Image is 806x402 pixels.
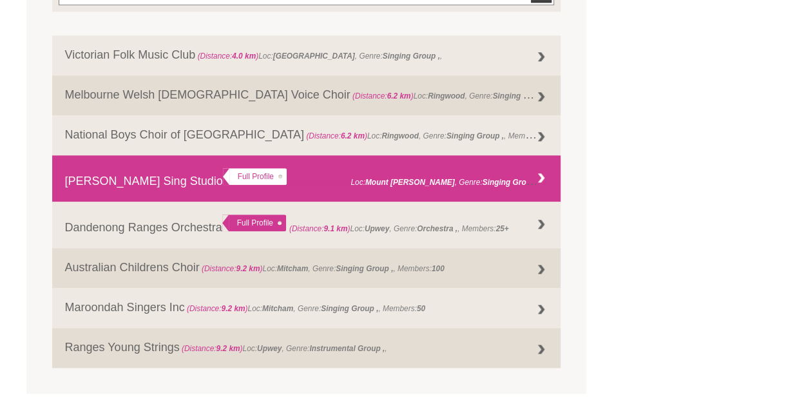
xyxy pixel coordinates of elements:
[223,168,287,185] div: Full Profile
[198,52,259,61] span: (Distance: )
[52,202,561,248] a: Dandenong Ranges Orchestra Full Profile (Distance:9.1 km)Loc:Upwey, Genre:Orchestra ,, Members:25+
[365,178,455,187] strong: Mount [PERSON_NAME]
[387,91,411,100] strong: 6.2 km
[289,224,350,233] span: (Distance: )
[365,224,389,233] strong: Upwey
[495,224,508,233] strong: 25+
[290,178,351,187] span: (Distance: )
[232,52,256,61] strong: 4.0 km
[432,264,445,273] strong: 100
[417,224,457,233] strong: Orchestra ,
[446,131,504,140] strong: Singing Group ,
[52,75,561,115] a: Melbourne Welsh [DEMOGRAPHIC_DATA] Voice Choir (Distance:6.2 km)Loc:Ringwood, Genre:Singing Group...
[350,88,597,101] span: Loc: , Genre: , Members:
[236,264,260,273] strong: 9.2 km
[222,215,286,231] div: Full Profile
[200,264,445,273] span: Loc: , Genre: , Members:
[221,304,245,313] strong: 9.2 km
[187,304,248,313] span: (Distance: )
[52,155,561,202] a: [PERSON_NAME] Sing Studio Full Profile (Distance:9.0 km)Loc:Mount [PERSON_NAME], Genre:Singing Gr...
[262,304,293,313] strong: Mitcham
[304,128,555,141] span: Loc: , Genre: , Members:
[290,175,669,187] span: Loc: , Genre: , Members:
[195,52,442,61] span: Loc: , Genre: ,
[52,35,561,75] a: Victorian Folk Music Club (Distance:4.0 km)Loc:[GEOGRAPHIC_DATA], Genre:Singing Group ,,
[52,115,561,155] a: National Boys Choir of [GEOGRAPHIC_DATA] (Distance:6.2 km)Loc:Ringwood, Genre:Singing Group ,, Me...
[428,91,465,100] strong: Ringwood
[277,264,308,273] strong: Mitcham
[289,224,509,233] span: Loc: , Genre: , Members:
[323,224,347,233] strong: 9.1 km
[381,131,418,140] strong: Ringwood
[180,344,387,353] span: Loc: , Genre: ,
[483,175,540,187] strong: Singing Group ,
[182,344,243,353] span: (Distance: )
[324,178,348,187] strong: 9.0 km
[309,344,385,353] strong: Instrumental Group ,
[352,91,414,100] span: (Distance: )
[417,304,425,313] strong: 50
[321,304,378,313] strong: Singing Group ,
[216,344,240,353] strong: 9.2 km
[336,264,393,273] strong: Singing Group ,
[257,344,282,353] strong: Upwey
[185,304,425,313] span: Loc: , Genre: , Members:
[341,131,365,140] strong: 6.2 km
[383,52,440,61] strong: Singing Group ,
[202,264,263,273] span: (Distance: )
[273,52,355,61] strong: [GEOGRAPHIC_DATA]
[492,88,550,101] strong: Singing Group ,
[52,248,561,288] a: Australian Childrens Choir (Distance:9.2 km)Loc:Mitcham, Genre:Singing Group ,, Members:100
[52,328,561,368] a: Ranges Young Strings (Distance:9.2 km)Loc:Upwey, Genre:Instrumental Group ,,
[52,288,561,328] a: Maroondah Singers Inc (Distance:9.2 km)Loc:Mitcham, Genre:Singing Group ,, Members:50
[306,131,367,140] span: (Distance: )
